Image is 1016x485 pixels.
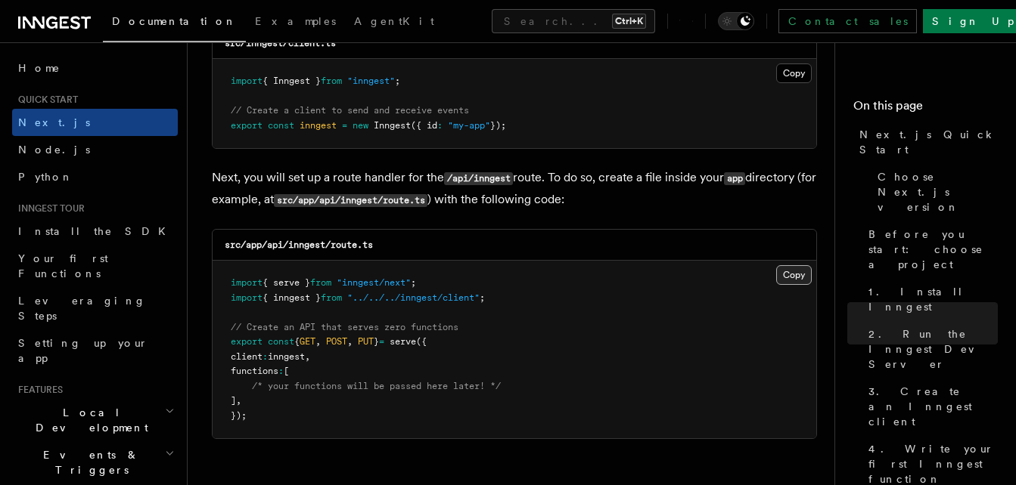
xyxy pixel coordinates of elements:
span: import [231,277,263,288]
span: inngest [300,120,337,131]
a: Before you start: choose a project [862,221,998,278]
span: "../../../inngest/client" [347,292,480,303]
span: Leveraging Steps [18,295,146,322]
span: export [231,336,263,347]
span: , [315,336,321,347]
span: ] [231,395,236,406]
span: }); [231,410,247,421]
span: 2. Run the Inngest Dev Server [868,326,998,372]
a: 3. Create an Inngest client [862,378,998,435]
span: const [268,120,294,131]
a: Install the SDK [12,218,178,245]
span: "inngest" [347,76,395,86]
button: Local Development [12,399,178,441]
a: Node.js [12,136,178,163]
span: from [321,76,342,86]
code: /api/inngest [444,172,513,185]
kbd: Ctrl+K [612,14,646,29]
span: Python [18,171,73,183]
span: Node.js [18,144,90,156]
span: Next.js [18,116,90,128]
span: Home [18,60,61,76]
span: AgentKit [354,15,434,27]
a: Choose Next.js version [872,163,998,221]
span: }); [490,120,506,131]
span: , [236,395,241,406]
a: Contact sales [778,9,917,33]
a: Your first Functions [12,245,178,287]
span: new [353,120,368,131]
span: 3. Create an Inngest client [868,384,998,429]
span: // Create a client to send and receive events [231,105,469,116]
span: Setting up your app [18,337,148,364]
span: { Inngest } [263,76,321,86]
span: = [342,120,347,131]
button: Search...Ctrl+K [492,9,655,33]
a: Python [12,163,178,190]
span: Choose Next.js version [878,169,998,215]
span: Inngest [374,120,411,131]
button: Copy [776,265,812,285]
a: 1. Install Inngest [862,278,998,320]
span: ; [480,292,485,303]
span: : [278,366,284,376]
button: Toggle dark mode [718,12,754,30]
p: Next, you will set up a route handler for the route. To do so, create a file inside your director... [212,167,817,211]
a: Next.js [12,109,178,136]
span: Before you start: choose a project [868,227,998,272]
span: Inngest tour [12,202,85,215]
span: Install the SDK [18,225,175,237]
button: Events & Triggers [12,441,178,483]
span: : [437,120,443,131]
span: import [231,76,263,86]
span: { serve } [263,277,310,288]
span: Examples [255,15,336,27]
span: 1. Install Inngest [868,284,998,314]
span: export [231,120,263,131]
code: src/app/api/inngest/route.ts [274,194,427,207]
span: GET [300,336,315,347]
code: src/inngest/client.ts [225,38,336,48]
span: { inngest } [263,292,321,303]
span: : [263,351,268,362]
span: ({ id [411,120,437,131]
span: Next.js Quick Start [859,127,998,157]
h4: On this page [853,97,998,121]
span: Events & Triggers [12,447,165,477]
a: Home [12,54,178,82]
span: import [231,292,263,303]
span: Documentation [112,15,237,27]
span: const [268,336,294,347]
span: functions [231,366,278,376]
span: { [294,336,300,347]
a: Documentation [103,5,246,42]
span: serve [390,336,416,347]
span: // Create an API that serves zero functions [231,322,458,332]
a: AgentKit [345,5,443,41]
span: inngest [268,351,305,362]
span: /* your functions will be passed here later! */ [252,381,501,391]
span: , [305,351,310,362]
span: Quick start [12,94,78,106]
a: Examples [246,5,345,41]
code: src/app/api/inngest/route.ts [225,239,373,250]
span: "inngest/next" [337,277,411,288]
code: app [724,172,745,185]
span: } [374,336,379,347]
span: POST [326,336,347,347]
span: ({ [416,336,427,347]
span: from [321,292,342,303]
span: "my-app" [448,120,490,131]
span: [ [284,366,289,376]
button: Copy [776,63,812,83]
span: ; [395,76,400,86]
span: Your first Functions [18,252,108,280]
span: ; [411,277,416,288]
span: client [231,351,263,362]
span: , [347,336,353,347]
span: PUT [358,336,374,347]
span: Local Development [12,405,165,435]
span: = [379,336,384,347]
a: Next.js Quick Start [853,121,998,163]
a: 2. Run the Inngest Dev Server [862,320,998,378]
